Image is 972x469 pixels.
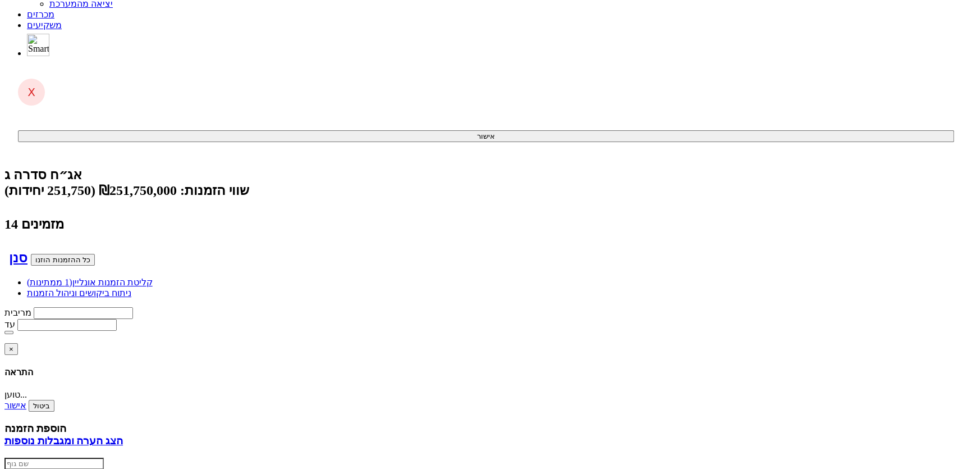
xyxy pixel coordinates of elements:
[18,130,954,142] button: אישור
[9,345,13,353] span: ×
[4,167,968,183] div: ישראכרט בע"מ - אג״ח (סדרה ג) - הנפקה פרטית
[27,34,49,56] img: SmartBull Logo
[4,343,18,355] button: Close
[31,254,95,266] button: כל ההזמנות הוזנו
[4,367,968,377] h4: התראה
[4,183,968,198] div: שווי הזמנות: ₪251,750,000 (251,750 יחידות)
[27,20,62,30] a: משקיעים
[4,389,968,400] div: טוען...
[27,85,35,99] span: X
[27,288,131,298] a: ניתוח ביקושים וניהול הזמנות
[27,277,72,287] span: (1 ממתינות)
[29,400,54,412] button: ביטול
[4,320,15,329] label: עד
[4,400,26,410] a: אישור
[27,10,54,19] a: מכרזים
[9,251,27,265] a: סנן
[4,422,66,434] label: הוספת הזמנה
[4,308,31,317] label: מריבית
[4,216,968,232] h4: 14 מזמינים
[27,277,153,287] a: קליטת הזמנות אונליין(1 ממתינות)
[4,435,123,447] a: הצג הערה ומגבלות נוספות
